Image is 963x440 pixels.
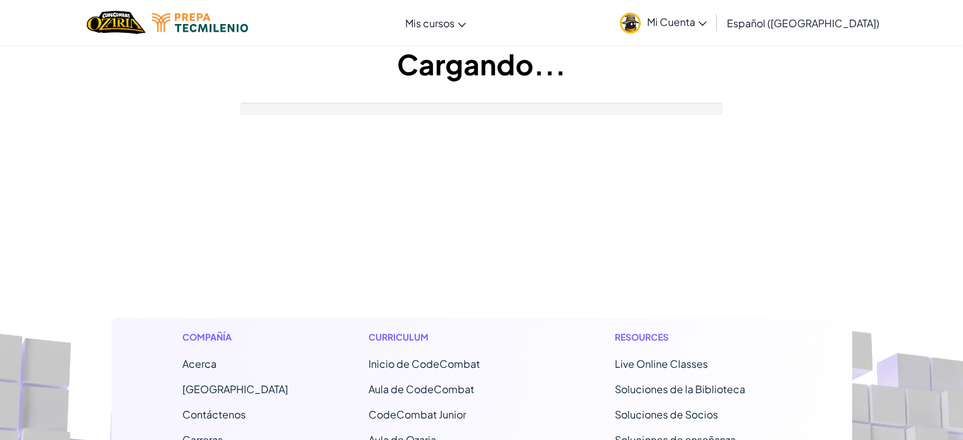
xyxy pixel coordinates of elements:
img: Tecmilenio logo [152,13,248,32]
a: Soluciones de Socios [615,408,718,421]
a: Mis cursos [399,6,472,40]
a: Live Online Classes [615,357,708,370]
img: avatar [620,13,641,34]
a: Acerca [182,357,217,370]
span: Mi Cuenta [647,15,707,28]
img: Home [87,9,146,35]
a: Mi Cuenta [614,3,713,42]
a: Ozaria by CodeCombat logo [87,9,146,35]
h1: Resources [615,330,781,344]
a: Soluciones de la Biblioteca [615,382,745,396]
h1: Curriculum [368,330,535,344]
a: Aula de CodeCombat [368,382,474,396]
a: [GEOGRAPHIC_DATA] [182,382,288,396]
span: Inicio de CodeCombat [368,357,480,370]
span: Español ([GEOGRAPHIC_DATA]) [727,16,879,30]
h1: Compañía [182,330,288,344]
span: Mis cursos [405,16,455,30]
a: Español ([GEOGRAPHIC_DATA]) [721,6,886,40]
a: CodeCombat Junior [368,408,466,421]
span: Contáctenos [182,408,246,421]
